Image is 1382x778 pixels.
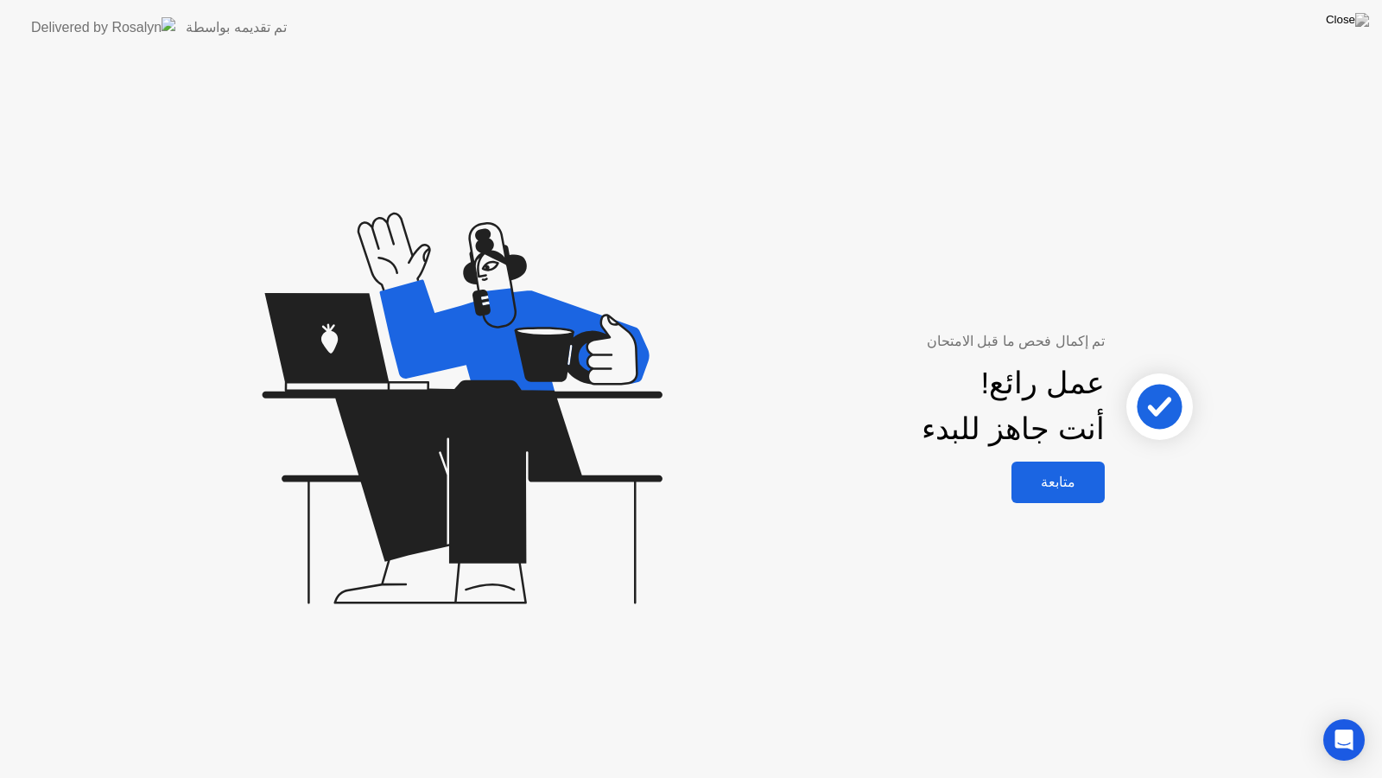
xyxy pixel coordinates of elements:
img: Delivered by Rosalyn [31,17,175,37]
div: Open Intercom Messenger [1323,719,1365,761]
div: تم إكمال فحص ما قبل الامتحان [748,331,1105,352]
div: متابعة [1017,474,1100,490]
button: متابعة [1011,462,1105,503]
div: عمل رائع! أنت جاهز للبدء [922,360,1105,452]
div: تم تقديمه بواسطة [186,17,287,38]
img: Close [1326,13,1369,27]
